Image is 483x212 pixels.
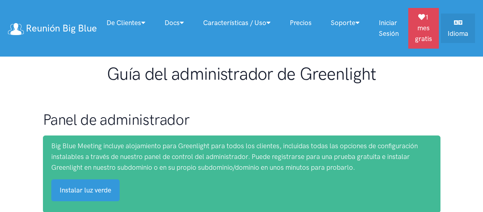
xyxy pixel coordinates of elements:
[43,110,440,129] h1: Panel de administrador
[408,8,439,49] a: 1 mes gratis
[8,20,97,37] a: Reunión Big Blue
[97,14,155,31] a: De clientes
[194,14,280,31] a: Características / uso
[369,14,408,42] a: Iniciar sesión
[441,14,475,43] a: Idioma
[51,141,432,173] p: Big Blue Meeting incluye alojamiento para Greenlight para todos los clientes, incluidas todas las...
[51,179,120,201] a: Instalar luz verde
[43,64,440,84] h1: Guía del administrador de Greenlight
[321,14,369,31] a: Soporte
[155,14,194,31] a: Docs
[280,14,321,31] a: Precios
[8,23,24,35] img: logo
